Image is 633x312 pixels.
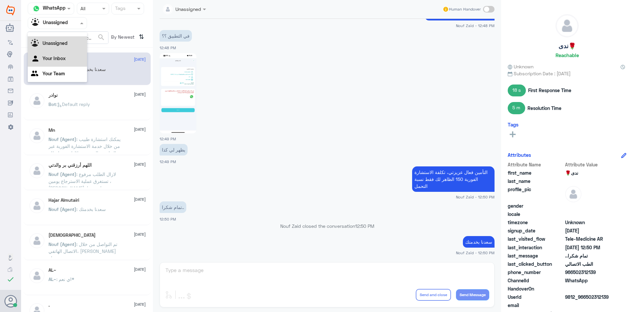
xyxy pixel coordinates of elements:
[48,267,56,273] h5: AL~
[355,223,374,229] span: 12:50 PM
[31,4,41,14] img: whatsapp.png
[97,32,105,43] button: search
[508,235,564,242] span: last_visited_flow
[31,39,41,49] img: Unassigned.svg
[29,232,45,249] img: defaultAdmin.png
[48,127,55,133] h5: Mn
[48,241,76,247] span: Nouf (Agent)
[565,294,613,300] span: 9812_966502312139
[508,294,564,300] span: UserId
[48,171,76,177] span: Nouf (Agent)
[565,169,613,176] span: ندى🌹
[29,267,45,284] img: defaultAdmin.png
[508,277,564,284] span: ChannelId
[565,277,613,284] span: 2
[456,289,489,300] button: Send Message
[31,18,41,28] img: Unassigned.svg
[558,42,576,50] h5: ندى🌹
[508,269,564,276] span: phone_number
[134,231,146,237] span: [DATE]
[565,202,613,209] span: null
[508,260,564,267] span: last_clicked_button
[134,91,146,97] span: [DATE]
[160,46,176,50] span: 12:48 PM
[31,54,41,64] img: yourInbox.svg
[565,211,613,218] span: null
[31,27,36,33] b: All
[114,5,126,13] div: Tags
[527,105,561,112] span: Resolution Time
[160,159,176,164] span: 12:49 PM
[7,275,15,283] i: check
[565,244,613,251] span: 2025-10-02T09:50:41.732Z
[48,206,76,212] span: Nouf (Agent)
[565,219,613,226] span: Unknown
[508,302,564,309] span: email
[48,136,76,142] span: Nouf (Agent)
[134,161,146,167] span: [DATE]
[508,152,531,158] h6: Attributes
[134,126,146,132] span: [DATE]
[48,232,96,238] h5: سبحان الله
[508,219,564,226] span: timezone
[565,235,613,242] span: Tele-Medicine AR
[160,201,186,213] p: 2/10/2025, 12:50 PM
[508,227,564,234] span: signup_date
[456,194,495,200] span: Nouf Zaid - 12:50 PM
[565,302,613,309] span: null
[31,69,41,79] img: yourTeam.svg
[160,53,196,133] img: 1345961113560569.jpg
[56,276,75,282] span: : اي نعم*
[29,162,45,179] img: defaultAdmin.png
[97,33,105,41] span: search
[508,85,526,96] span: 18 s
[565,161,613,168] span: Attribute Value
[508,102,525,114] span: 5 m
[463,236,495,248] p: 2/10/2025, 12:50 PM
[48,136,122,184] span: : يمكنك استشارة طبيب من خلال خدمة الاستشارة الفورية عبر التطبيق والتي من خلالها يتم تواصلك بشكل ف...
[48,302,50,308] h5: .
[48,197,79,203] h5: Hajar Almutairi
[48,162,92,168] h5: اللهم أرزقني بر والدتي
[134,266,146,272] span: [DATE]
[76,206,106,212] span: : سعدنا بخدمتك
[160,223,495,229] p: Nouf Zaid closed the conversation
[134,196,146,202] span: [DATE]
[508,161,564,168] span: Attribute Name
[508,252,564,259] span: last_message
[108,31,136,45] span: By Newest
[76,66,106,72] span: : سعدنا بخدمتك
[508,285,564,292] span: HandoverOn
[43,55,66,61] b: Your Inbox
[508,202,564,209] span: gender
[48,171,116,191] span: : لازال الطلب مرفوع تستغرق عملية الاسترجاع يومين ، [PERSON_NAME]نا بخدمتك
[134,301,146,307] span: [DATE]
[449,6,481,12] span: Human Handover
[528,87,571,94] span: First Response Time
[565,227,613,234] span: 2025-10-02T09:45:11.373Z
[508,169,564,176] span: first_name
[160,217,176,221] span: 12:50 PM
[565,252,613,259] span: تمام شكرا..
[556,52,579,58] h6: Reachable
[6,5,15,16] img: Widebot Logo
[139,31,144,42] i: ⇅
[508,178,564,185] span: last_name
[412,166,495,192] p: 2/10/2025, 12:50 PM
[56,101,90,107] span: : Default reply
[160,144,188,156] p: 2/10/2025, 12:49 PM
[28,32,108,44] input: Search by Name, Local etc…
[48,92,58,98] h5: نوادر
[48,276,56,282] span: AL~
[508,186,564,201] span: profile_pic
[565,269,613,276] span: 966502312139
[416,289,451,301] button: Send and close
[508,211,564,218] span: locale
[160,30,192,42] p: 2/10/2025, 12:48 PM
[134,56,146,62] span: [DATE]
[565,186,582,202] img: defaultAdmin.png
[48,101,56,107] span: Bot
[4,295,17,307] button: Avatar
[29,197,45,214] img: defaultAdmin.png
[508,244,564,251] span: last_interaction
